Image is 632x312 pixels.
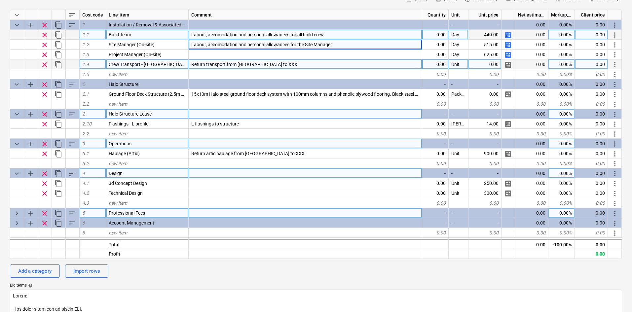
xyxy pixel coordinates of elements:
[548,198,575,208] div: 0.00%
[611,100,619,108] span: More actions
[575,40,608,50] div: 0.00
[611,209,619,217] span: More actions
[468,158,502,168] div: 0.00
[449,149,468,158] div: Unit
[575,50,608,59] div: 0.00
[73,267,100,275] div: Import rows
[13,110,21,118] span: Collapse category
[55,31,62,39] span: Duplicate row
[109,62,188,67] span: Crew Transport - UK
[515,228,548,238] div: 0.00
[55,61,62,69] span: Duplicate row
[611,229,619,237] span: More actions
[41,209,49,217] span: Remove row
[468,40,502,50] div: 515.00
[109,200,127,206] span: new item
[575,198,608,208] div: 0.00
[422,218,449,228] div: -
[109,91,280,97] span: Ground Floor Deck Structure (2.5m Grid) - Includes 21mm Phenolic Plywood flooring
[468,30,502,40] div: 440.00
[13,140,21,148] span: Collapse category
[575,129,608,139] div: 0.00
[82,191,89,196] span: 4.2
[449,10,468,20] div: Unit
[515,109,548,119] div: 0.00
[504,180,512,188] span: Manage detailed breakdown for the row
[548,119,575,129] div: 0.00%
[55,90,62,98] span: Duplicate row
[611,51,619,59] span: More actions
[575,10,608,20] div: Client price
[575,69,608,79] div: 0.00
[41,61,49,69] span: Remove row
[515,158,548,168] div: 0.00
[422,139,449,149] div: -
[548,99,575,109] div: 0.00%
[55,190,62,197] span: Duplicate row
[504,51,512,59] span: Manage detailed breakdown for the row
[611,110,619,118] span: More actions
[41,110,49,118] span: Remove row
[422,188,449,198] div: 0.00
[575,218,608,228] div: 0.00
[449,168,468,178] div: -
[109,141,131,146] span: Operations
[468,198,502,208] div: 0.00
[468,79,502,89] div: -
[109,151,140,156] span: Haulage (Artic)
[575,89,608,99] div: 0.00
[41,150,49,158] span: Remove row
[575,109,608,119] div: 0.00
[515,79,548,89] div: 0.00
[41,51,49,59] span: Remove row
[468,109,502,119] div: -
[18,267,52,275] div: Add a category
[611,180,619,188] span: More actions
[515,218,548,228] div: 0.00
[548,239,575,249] div: -100.00%
[468,188,502,198] div: 300.00
[468,69,502,79] div: 0.00
[189,10,422,20] div: Comment
[422,50,449,59] div: 0.00
[515,168,548,178] div: 0.00
[449,79,468,89] div: -
[55,120,62,128] span: Duplicate row
[82,52,89,57] span: 1.3
[82,210,85,216] span: 5
[515,188,548,198] div: 0.00
[548,129,575,139] div: 0.00%
[575,249,608,259] div: 0.00
[468,178,502,188] div: 250.00
[109,22,194,27] span: Installation / Removal & Associated Costs
[422,109,449,119] div: -
[611,81,619,88] span: More actions
[82,230,85,235] span: 8
[599,280,632,312] div: Chat Widget
[422,20,449,30] div: -
[449,89,468,99] div: Package
[55,140,62,148] span: Duplicate category
[13,81,21,88] span: Collapse category
[468,89,502,99] div: 0.00
[13,209,21,217] span: Expand category
[548,218,575,228] div: 0.00%
[82,32,89,37] span: 1.1
[109,161,127,166] span: new item
[515,30,548,40] div: 0.00
[548,149,575,158] div: 0.00%
[422,30,449,40] div: 0.00
[575,168,608,178] div: 0.00
[82,62,89,67] span: 1.4
[515,178,548,188] div: 0.00
[41,190,49,197] span: Remove row
[422,158,449,168] div: 0.00
[27,219,35,227] span: Add sub category to row
[422,59,449,69] div: 0.00
[13,219,21,227] span: Expand category
[575,119,608,129] div: 0.00
[82,220,85,225] span: 6
[422,129,449,139] div: 0.00
[449,139,468,149] div: -
[13,11,21,19] span: Collapse all categories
